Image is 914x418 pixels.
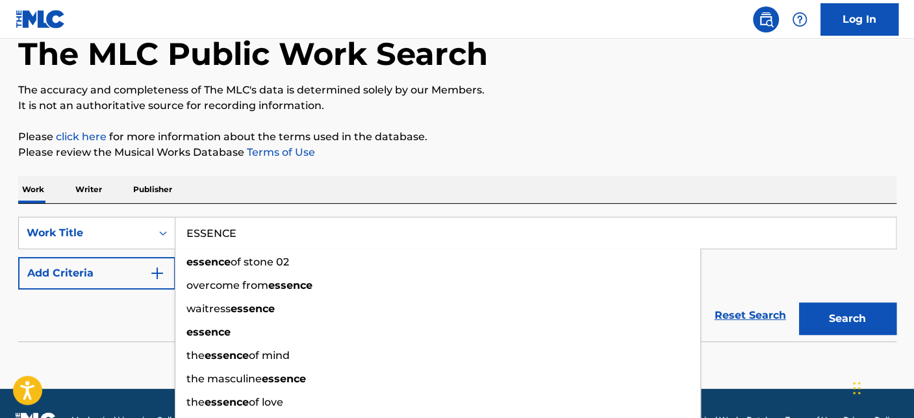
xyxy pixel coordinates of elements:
[27,225,144,241] div: Work Title
[18,82,896,98] p: The accuracy and completeness of The MLC's data is determined solely by our Members.
[186,302,231,315] span: waitress
[708,301,793,330] a: Reset Search
[758,12,774,27] img: search
[186,373,262,385] span: the masculine
[249,396,283,408] span: of love
[244,146,315,158] a: Terms of Use
[71,176,106,203] p: Writer
[849,356,914,418] iframe: Chat Widget
[249,349,290,362] span: of mind
[18,217,896,341] form: Search Form
[787,6,813,32] div: Help
[18,34,488,73] h1: The MLC Public Work Search
[186,326,231,338] strong: essence
[205,396,249,408] strong: essence
[18,145,896,160] p: Please review the Musical Works Database
[853,369,861,408] div: Drag
[18,257,175,289] button: Add Criteria
[262,373,306,385] strong: essence
[799,302,896,335] button: Search
[205,349,249,362] strong: essence
[186,279,268,291] span: overcome from
[129,176,176,203] p: Publisher
[186,396,205,408] span: the
[186,256,231,268] strong: essence
[18,98,896,114] p: It is not an authoritative source for recording information.
[820,3,898,36] a: Log In
[231,256,289,268] span: of stone 02
[792,12,807,27] img: help
[16,10,66,29] img: MLC Logo
[268,279,312,291] strong: essence
[186,349,205,362] span: the
[18,129,896,145] p: Please for more information about the terms used in the database.
[56,130,107,143] a: click here
[18,176,48,203] p: Work
[149,265,165,281] img: 9d2ae6d4665cec9f34b9.svg
[753,6,779,32] a: Public Search
[231,302,275,315] strong: essence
